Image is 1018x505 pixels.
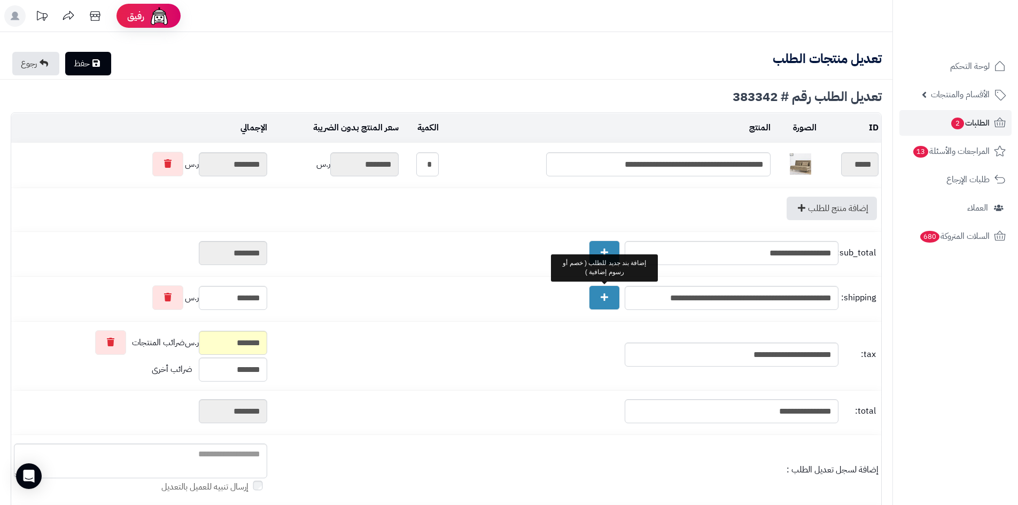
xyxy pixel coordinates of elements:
[149,5,170,27] img: ai-face.png
[899,223,1012,249] a: السلات المتروكة680
[841,292,876,304] span: shipping:
[14,330,267,355] div: ر.س
[899,195,1012,221] a: العملاء
[950,115,990,130] span: الطلبات
[950,59,990,74] span: لوحة التحكم
[787,197,877,220] a: إضافة منتج للطلب
[273,152,399,176] div: ر.س
[899,167,1012,192] a: طلبات الإرجاع
[127,10,144,22] span: رفيق
[919,229,990,244] span: السلات المتروكة
[441,113,773,143] td: المنتج
[946,172,990,187] span: طلبات الإرجاع
[841,247,876,259] span: sub_total:
[931,87,990,102] span: الأقسام والمنتجات
[270,113,401,143] td: سعر المنتج بدون الضريبة
[16,463,42,489] div: Open Intercom Messenger
[841,348,876,361] span: tax:
[401,113,441,143] td: الكمية
[551,254,658,281] div: إضافة بند جديد للطلب ( خصم أو رسوم إضافية )
[152,363,192,376] span: ضرائب أخرى
[11,113,270,143] td: الإجمالي
[11,90,882,103] div: تعديل الطلب رقم # 383342
[12,52,59,75] a: رجوع
[14,152,267,176] div: ر.س
[951,118,964,129] span: 2
[28,5,55,29] a: تحديثات المنصة
[790,153,811,175] img: 1757156160-1-40x40.jpg
[65,52,111,75] a: حفظ
[819,113,881,143] td: ID
[899,110,1012,136] a: الطلبات2
[945,28,1008,51] img: logo-2.png
[253,481,262,491] input: إرسال تنبيه للعميل بالتعديل
[913,146,928,158] span: 13
[899,53,1012,79] a: لوحة التحكم
[773,49,882,68] b: تعديل منتجات الطلب
[14,285,267,310] div: ر.س
[841,405,876,417] span: total:
[967,200,988,215] span: العملاء
[773,113,820,143] td: الصورة
[912,144,990,159] span: المراجعات والأسئلة
[273,464,879,476] div: إضافة لسجل تعديل الطلب :
[920,231,939,243] span: 680
[899,138,1012,164] a: المراجعات والأسئلة13
[132,337,185,349] span: ضرائب المنتجات
[161,481,267,493] label: إرسال تنبيه للعميل بالتعديل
